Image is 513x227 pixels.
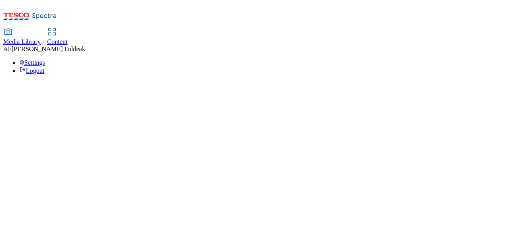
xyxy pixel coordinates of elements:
[3,45,11,52] span: AF
[3,38,41,45] span: Media Library
[47,29,68,45] a: Content
[47,38,68,45] span: Content
[11,45,85,52] span: [PERSON_NAME] Foldeak
[19,59,45,66] a: Settings
[19,67,44,74] a: Logout
[3,29,41,45] a: Media Library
